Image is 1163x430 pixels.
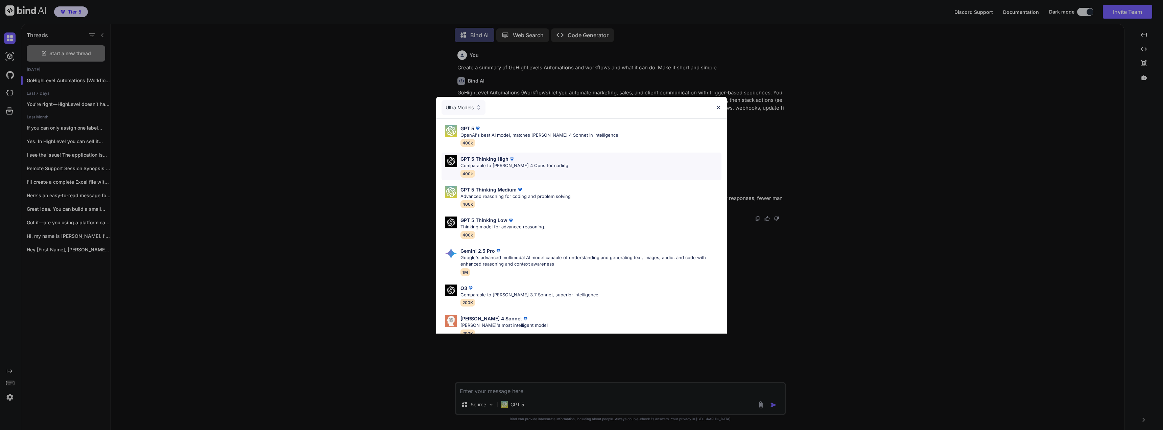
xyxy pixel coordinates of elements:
img: Pick Models [445,247,457,259]
p: Gemini 2.5 Pro [460,247,495,254]
p: GPT 5 Thinking Low [460,217,507,224]
p: [PERSON_NAME]'s most intelligent model [460,322,548,329]
img: premium [522,315,529,322]
span: 200K [460,330,475,337]
img: Pick Models [445,217,457,228]
p: [PERSON_NAME] 4 Sonnet [460,315,522,322]
img: Pick Models [445,186,457,198]
img: Pick Models [445,125,457,137]
p: GPT 5 [460,125,474,132]
img: Pick Models [445,155,457,167]
img: premium [495,247,502,254]
p: Comparable to [PERSON_NAME] 3.7 Sonnet, superior intelligence [460,292,598,298]
span: 1M [460,268,470,276]
p: Google's advanced multimodal AI model capable of understanding and generating text, images, audio... [460,254,721,268]
img: premium [517,186,523,193]
p: Comparable to [PERSON_NAME] 4 Opus for coding [460,162,568,169]
img: premium [474,125,481,132]
span: 400k [460,200,475,208]
img: close [716,105,721,110]
p: Thinking model for advanced reasoning. [460,224,545,230]
p: OpenAI's best AI model, matches [PERSON_NAME] 4 Sonnet in Intelligence [460,132,618,139]
span: 400k [460,139,475,147]
p: O3 [460,285,467,292]
img: Pick Models [476,105,481,110]
img: premium [508,156,515,162]
p: Advanced reasoning for coding and problem solving [460,193,571,200]
p: GPT 5 Thinking Medium [460,186,517,193]
span: 400k [460,170,475,178]
img: Pick Models [445,285,457,296]
img: premium [467,285,474,291]
span: 200K [460,299,475,307]
img: premium [507,217,514,224]
div: Ultra Models [442,100,485,115]
span: 400k [460,231,475,239]
img: Pick Models [445,315,457,327]
p: GPT 5 Thinking High [460,155,508,162]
